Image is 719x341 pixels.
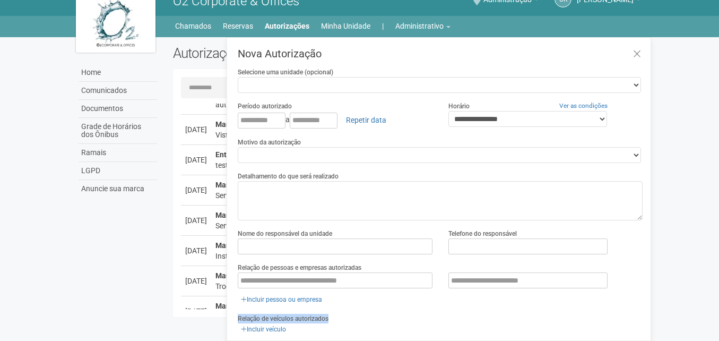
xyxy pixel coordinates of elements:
a: Documentos [79,100,157,118]
a: Minha Unidade [321,19,370,33]
a: Ramais [79,144,157,162]
label: Relação de pessoas e empresas autorizadas [238,263,361,272]
div: [DATE] [185,276,207,286]
label: Período autorizado [238,101,292,111]
a: | [382,19,384,33]
a: Autorizações [265,19,309,33]
a: Incluir veículo [238,323,289,335]
label: Motivo da autorização [238,138,301,147]
div: [DATE] [185,245,207,256]
strong: Manutenção [215,120,258,129]
div: [DATE] [185,215,207,226]
a: Anuncie sua marca [79,180,157,198]
label: Nome do responsável da unidade [238,229,332,238]
a: Reservas [223,19,253,33]
strong: Entrega [215,150,242,159]
label: Selecione uma unidade (opcional) [238,67,333,77]
a: Comunicados [79,82,157,100]
h2: Autorizações [173,45,400,61]
label: Detalhamento do que será realizado [238,172,339,181]
a: Chamados [175,19,211,33]
div: teste [215,160,601,170]
strong: Manutenção [215,271,258,280]
div: [DATE] [185,155,207,165]
a: Incluir pessoa ou empresa [238,294,325,305]
a: Repetir data [339,111,393,129]
label: Horário [448,101,470,111]
a: Home [79,64,157,82]
a: LGPD [79,162,157,180]
div: Vistoria nos equipamentos da Eletromidia. Blocos 01, 05 e 08. [215,130,601,140]
div: a [238,111,432,129]
div: Serviço no terraço da unidade 4/401 [215,220,601,231]
div: [DATE] [185,185,207,195]
a: Grade de Horários dos Ônibus [79,118,157,144]
div: [DATE] [185,306,207,317]
strong: Manutenção [215,211,258,219]
label: Telefone do responsável [448,229,517,238]
strong: Manutenção [215,241,258,250]
div: Instalação de calha no telhado do bloco 9. [215,251,601,261]
label: Relação de veículos autorizados [238,314,328,323]
a: Administrativo [395,19,451,33]
strong: Manutenção [215,181,258,189]
div: [DATE] [185,124,207,135]
div: Troca de Perfil de Alumínio do toldo em pergolado - Bloco 9 | [GEOGRAPHIC_DATA]. Empresa C22 Toldos [215,281,601,292]
h3: Nova Autorização [238,48,643,59]
a: Ver as condições [559,102,608,109]
div: Serviço de marcenaria na unidade 5/426, a pedido da administração. [215,190,601,201]
strong: Manutenção [215,302,258,310]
